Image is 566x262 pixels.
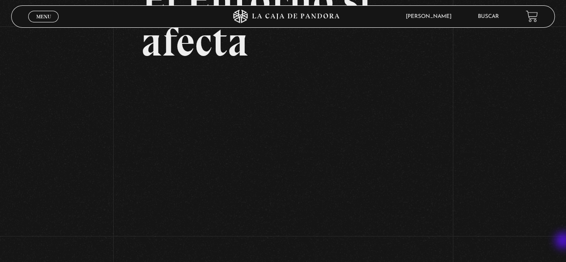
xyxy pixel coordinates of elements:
[478,14,499,19] a: Buscar
[33,21,54,27] span: Cerrar
[526,10,538,22] a: View your shopping cart
[401,14,460,19] span: [PERSON_NAME]
[36,14,51,19] span: Menu
[142,76,424,235] iframe: Dailymotion video player – El entorno si Afecta Live (95)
